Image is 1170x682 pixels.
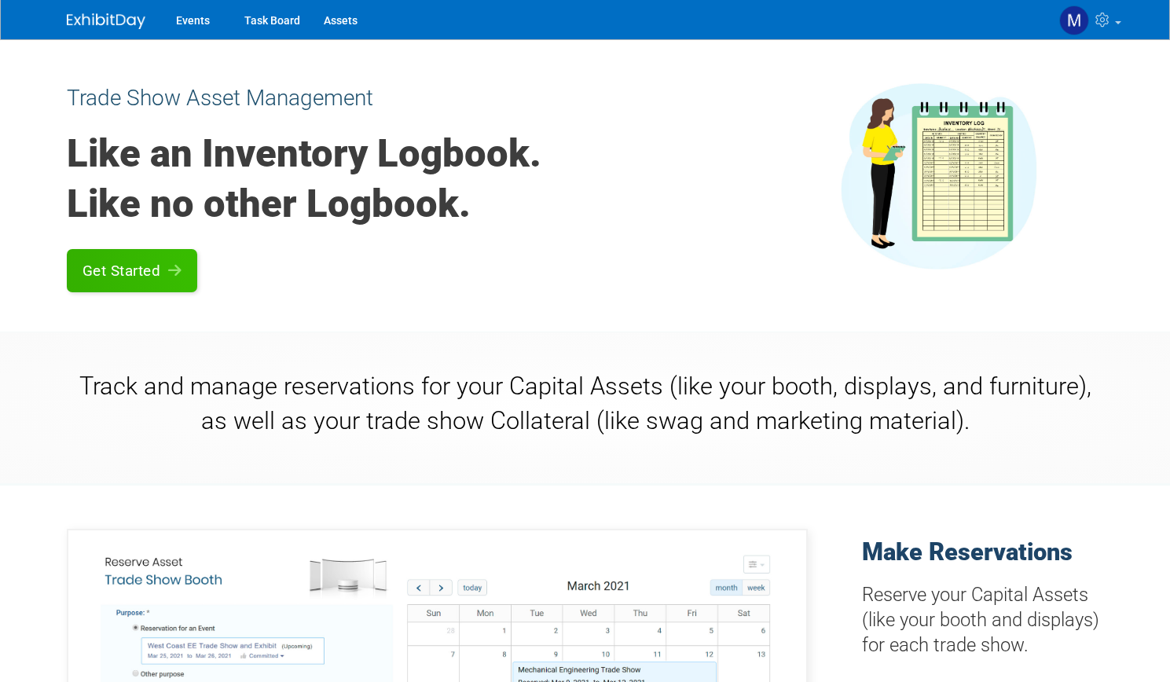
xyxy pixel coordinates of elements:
[67,13,145,29] img: ExhibitDay
[67,121,750,179] div: Like an Inventory Logbook.
[67,357,1104,458] div: Track and manage reservations for your Capital Assets (like your booth, displays, and furniture),...
[862,576,1104,673] div: Reserve your Capital Assets (like your booth and displays) for each trade show.
[862,529,1104,568] h2: Make Reservations
[1059,5,1089,35] img: Matt h
[67,249,198,292] a: Get Started
[841,82,1037,269] img: Asset Management for Trade Shows and Exhibits
[67,179,750,229] div: Like no other Logbook.
[67,82,750,113] h1: Trade Show Asset Management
